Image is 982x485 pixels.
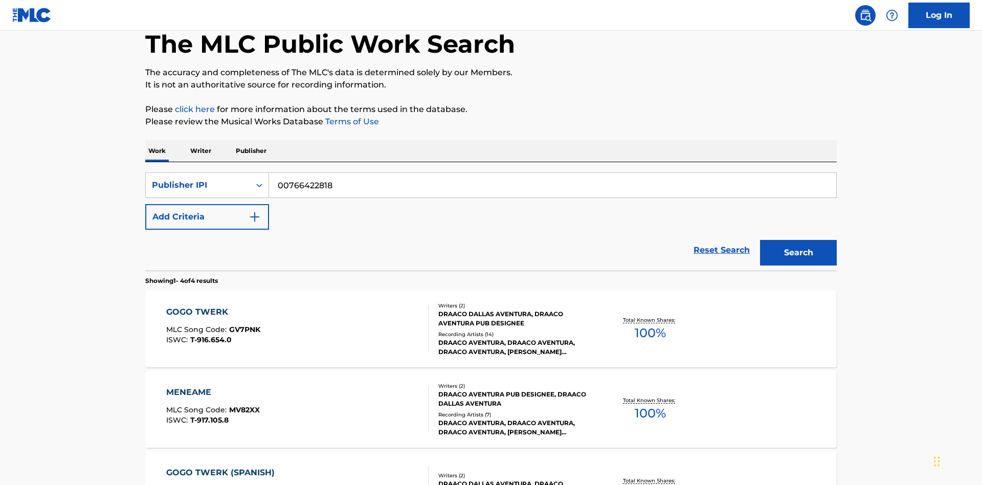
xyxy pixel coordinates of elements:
div: DRAACO AVENTURA, DRAACO AVENTURA, DRAACO AVENTURA, [PERSON_NAME] AVENTURA, DRAACO AVENTURA [438,418,593,437]
span: 100 % [635,324,666,342]
button: Add Criteria [145,204,269,230]
div: GOGO TWERK (SPANISH) [166,467,280,479]
h1: The MLC Public Work Search [145,29,515,59]
button: Search [760,240,837,266]
img: MLC Logo [12,8,52,23]
span: GV7PNK [229,325,260,334]
span: T-917.105.8 [190,415,229,425]
div: Writers ( 2 ) [438,382,593,390]
p: Showing 1 - 4 of 4 results [145,276,218,285]
div: Recording Artists ( 7 ) [438,411,593,418]
div: Help [882,5,902,26]
p: Publisher [233,140,270,162]
p: Total Known Shares: [623,477,678,484]
a: Terms of Use [323,117,379,126]
span: ISWC : [166,415,190,425]
div: MENEAME [166,386,260,399]
p: Please for more information about the terms used in the database. [145,103,837,116]
a: click here [175,104,215,114]
div: Publisher IPI [152,179,244,191]
img: search [859,9,872,21]
p: The accuracy and completeness of The MLC's data is determined solely by our Members. [145,67,837,79]
span: 100 % [635,404,666,423]
div: Writers ( 2 ) [438,472,593,479]
p: Writer [187,140,214,162]
a: Public Search [855,5,876,26]
p: Please review the Musical Works Database [145,116,837,128]
span: MV82XX [229,405,260,414]
a: MENEAMEMLC Song Code:MV82XXISWC:T-917.105.8Writers (2)DRAACO AVENTURA PUB DESIGNEE, DRAACO DALLAS... [145,371,837,448]
a: Reset Search [688,239,755,261]
div: DRAACO AVENTURA PUB DESIGNEE, DRAACO DALLAS AVENTURA [438,390,593,408]
span: T-916.654.0 [190,335,232,344]
p: Work [145,140,169,162]
div: DRAACO DALLAS AVENTURA, DRAACO AVENTURA PUB DESIGNEE [438,310,593,328]
span: MLC Song Code : [166,325,229,334]
div: Recording Artists ( 14 ) [438,330,593,338]
div: DRAACO AVENTURA, DRAACO AVENTURA, DRAACO AVENTURA, [PERSON_NAME] AVENTURA, DRAACO AVENTURA [438,338,593,357]
div: Drag [934,446,940,477]
p: It is not an authoritative source for recording information. [145,79,837,91]
div: GOGO TWERK [166,306,260,318]
a: GOGO TWERKMLC Song Code:GV7PNKISWC:T-916.654.0Writers (2)DRAACO DALLAS AVENTURA, DRAACO AVENTURA ... [145,291,837,367]
span: MLC Song Code : [166,405,229,414]
p: Total Known Shares: [623,316,678,324]
iframe: Chat Widget [931,436,982,485]
p: Total Known Shares: [623,396,678,404]
img: help [886,9,898,21]
a: Log In [908,3,970,28]
img: 9d2ae6d4665cec9f34b9.svg [249,211,261,223]
span: ISWC : [166,335,190,344]
div: Writers ( 2 ) [438,302,593,310]
form: Search Form [145,172,837,271]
